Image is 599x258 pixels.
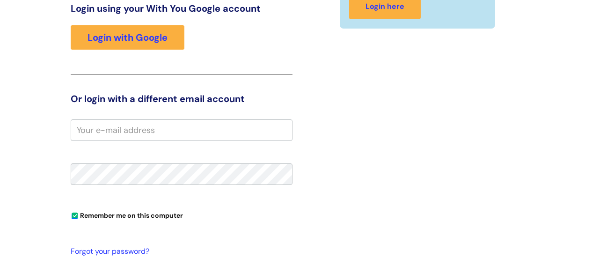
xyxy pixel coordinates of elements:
label: Remember me on this computer [71,209,183,220]
div: You can uncheck this option if you're logging in from a shared device [71,207,292,222]
h3: Or login with a different email account [71,93,292,104]
h3: Login using your With You Google account [71,3,292,14]
input: Your e-mail address [71,119,292,141]
a: Login with Google [71,25,184,50]
input: Remember me on this computer [72,213,78,219]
